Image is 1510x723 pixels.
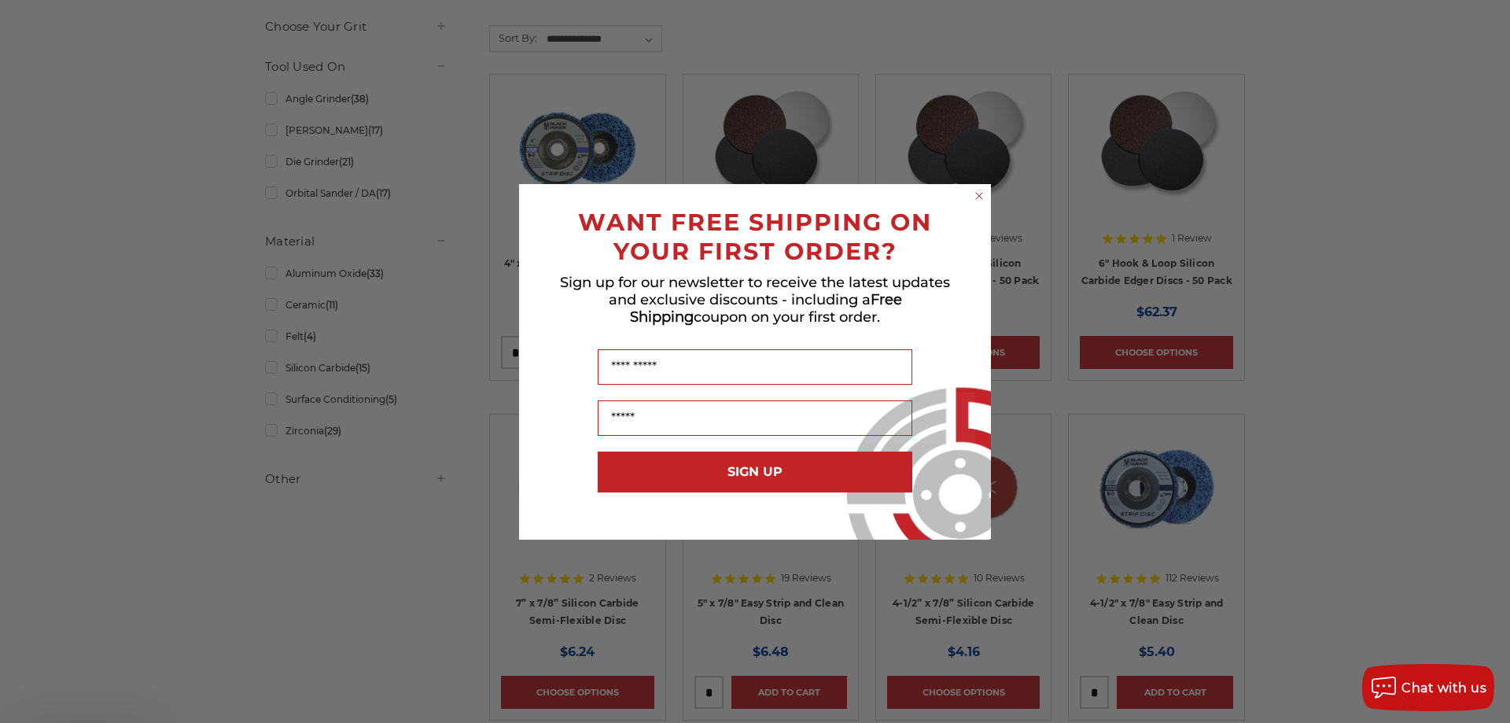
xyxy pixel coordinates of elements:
[1401,681,1486,695] span: Chat with us
[578,208,932,266] span: WANT FREE SHIPPING ON YOUR FIRST ORDER?
[598,400,912,436] input: Email
[560,274,950,326] span: Sign up for our newsletter to receive the latest updates and exclusive discounts - including a co...
[630,291,902,326] span: Free Shipping
[1362,664,1494,711] button: Chat with us
[598,452,912,492] button: SIGN UP
[971,188,987,204] button: Close dialog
